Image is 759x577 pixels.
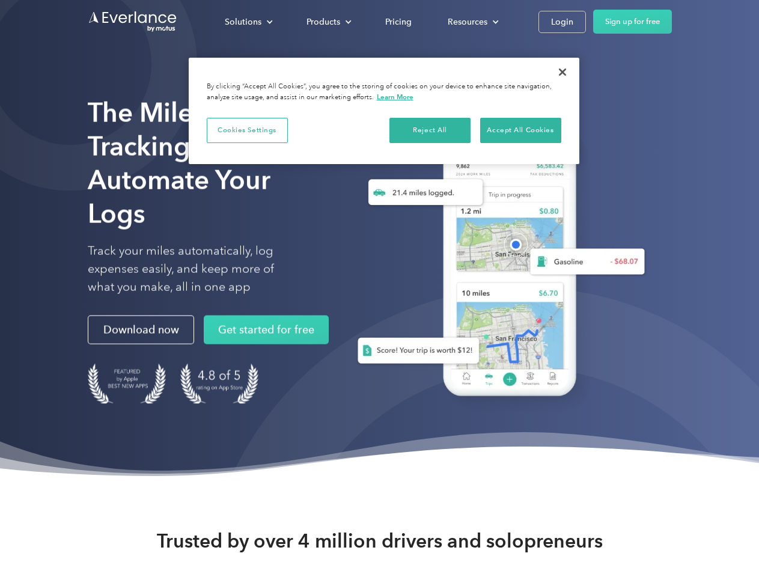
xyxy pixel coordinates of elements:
div: Privacy [189,58,579,164]
div: Cookie banner [189,58,579,164]
div: Login [551,14,573,29]
div: Resources [448,14,487,29]
button: Cookies Settings [207,118,288,143]
button: Reject All [389,118,471,143]
div: Solutions [225,14,261,29]
button: Accept All Cookies [480,118,561,143]
div: Products [306,14,340,29]
div: Solutions [213,11,282,32]
strong: Trusted by over 4 million drivers and solopreneurs [157,529,603,553]
a: Get started for free [204,316,329,344]
a: Go to homepage [88,10,178,33]
a: Pricing [373,11,424,32]
a: Sign up for free [593,10,672,34]
div: Pricing [385,14,412,29]
a: Download now [88,316,194,344]
a: Login [538,11,586,33]
div: By clicking “Accept All Cookies”, you agree to the storing of cookies on your device to enhance s... [207,82,561,103]
img: Everlance, mileage tracker app, expense tracking app [338,114,654,414]
div: Resources [436,11,508,32]
div: Products [294,11,361,32]
a: More information about your privacy, opens in a new tab [377,93,413,101]
p: Track your miles automatically, log expenses easily, and keep more of what you make, all in one app [88,242,302,296]
img: 4.9 out of 5 stars on the app store [180,364,258,404]
img: Badge for Featured by Apple Best New Apps [88,364,166,404]
button: Close [549,59,576,85]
